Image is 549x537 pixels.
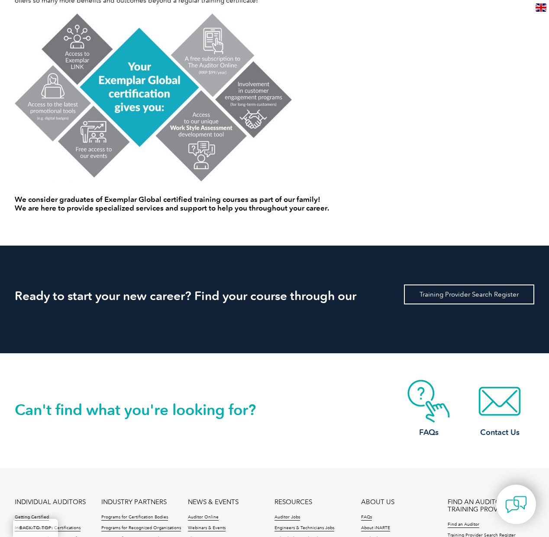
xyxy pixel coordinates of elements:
a: Engineers & Technicians Jobs [274,525,334,531]
a: FAQs [361,515,372,521]
a: Getting Certified [15,515,49,521]
a: Programs for Certification Bodies [101,515,168,521]
a: FIND AN AUDITOR / TRAINING PROVIDER [448,499,534,513]
a: Contact Us [465,380,534,438]
h2: Ready to start your new career? Find your course through our [15,289,534,303]
a: NEWS & EVENTS [188,499,239,506]
h4: We consider graduates of Exemplar Global certified training courses as part of our family! We are... [15,195,378,212]
h2: Can't find what you're looking for? [15,403,274,417]
h3: Contact Us [465,427,534,438]
a: Programs for Recognized Organizations [101,525,181,531]
a: Webinars & Events [188,525,226,531]
a: INDUSTRY PARTNERS [101,499,167,506]
a: Find an Auditor [448,522,479,528]
a: FAQs [394,380,463,438]
a: INDIVIDUAL AUDITORS [15,499,86,506]
img: contact-faq.webp [394,380,463,423]
a: BACK TO TOP [13,519,58,537]
img: contact-email.webp [465,380,534,423]
h3: FAQs [394,427,463,438]
a: Auditor Jobs [274,515,300,521]
img: en [536,3,546,12]
img: contact-chat.png [505,494,527,515]
a: About iNARTE [361,525,390,531]
a: Training Provider Search Register [404,284,534,304]
a: ABOUT US [361,499,394,506]
a: RESOURCES [274,499,312,506]
a: Auditor Online [188,515,219,521]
